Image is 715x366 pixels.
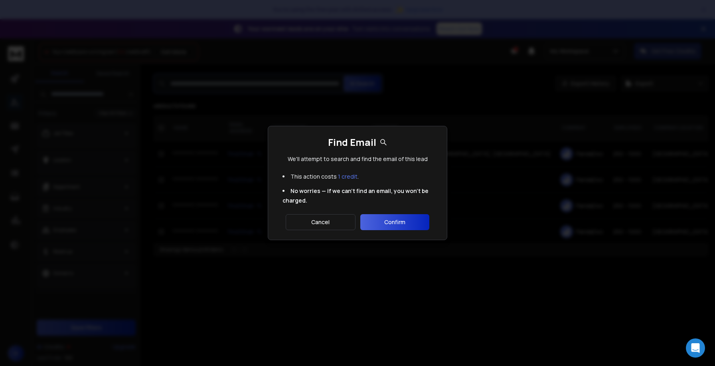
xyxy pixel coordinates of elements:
[286,214,356,230] button: Cancel
[686,338,705,358] div: Open Intercom Messenger
[288,155,428,163] p: We'll attempt to search and find the email of this lead
[360,214,429,230] button: Confirm
[278,169,437,184] li: This action costs .
[278,184,437,208] li: No worries — if we can't find an email, you won't be charged.
[338,173,357,180] span: 1 credit
[328,136,387,149] h1: Find Email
